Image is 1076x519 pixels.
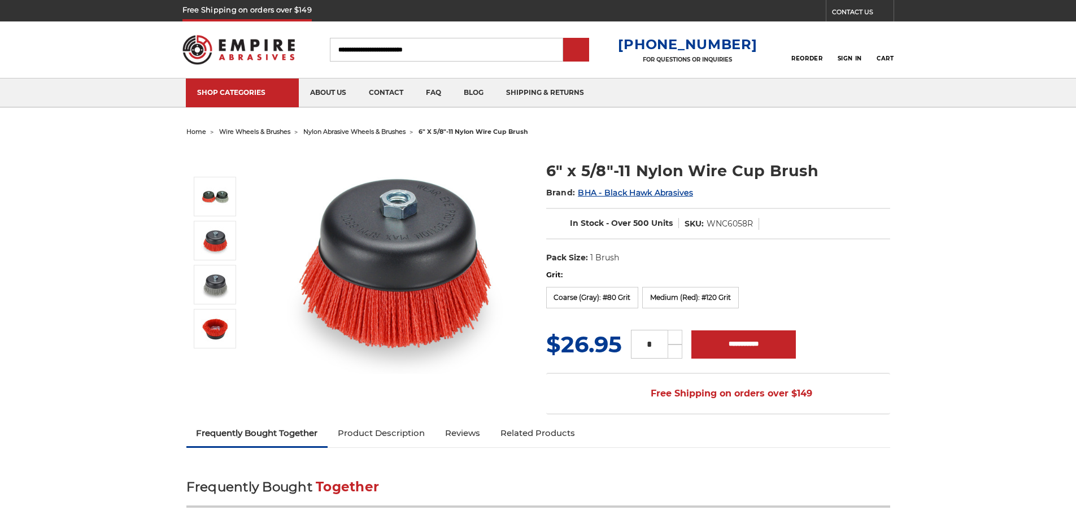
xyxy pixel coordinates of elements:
img: 6" Nylon Cup Brush, red medium [201,226,229,255]
label: Grit: [546,269,890,281]
span: - Over [606,218,631,228]
img: 6" x 5/8"-11 Nylon Wire Wheel Cup Brushes [283,148,509,374]
button: Previous [202,152,229,177]
a: blog [452,78,495,107]
span: Cart [877,55,894,62]
span: Brand: [546,187,576,198]
span: In Stock [570,218,604,228]
span: Together [316,479,379,495]
a: contact [358,78,415,107]
span: 500 [633,218,649,228]
div: SHOP CATEGORIES [197,88,287,97]
dt: Pack Size: [546,252,588,264]
img: red nylon wire bristle cup brush 6 inch [201,315,229,343]
span: 6" x 5/8"-11 nylon wire cup brush [419,128,528,136]
a: Reorder [791,37,822,62]
h1: 6" x 5/8"-11 Nylon Wire Cup Brush [546,160,890,182]
a: BHA - Black Hawk Abrasives [578,187,693,198]
span: Reorder [791,55,822,62]
a: home [186,128,206,136]
a: shipping & returns [495,78,595,107]
span: $26.95 [546,330,622,358]
span: Free Shipping on orders over $149 [624,382,812,405]
button: Next [202,351,229,375]
a: Frequently Bought Together [186,421,328,446]
dd: 1 Brush [590,252,619,264]
a: wire wheels & brushes [219,128,290,136]
a: nylon abrasive wheels & brushes [303,128,406,136]
a: CONTACT US [832,6,894,21]
dd: WNC6058R [707,218,753,230]
a: Cart [877,37,894,62]
span: Frequently Bought [186,479,312,495]
a: Reviews [435,421,490,446]
img: 6" x 5/8"-11 Nylon Wire Wheel Cup Brushes [201,182,229,211]
a: faq [415,78,452,107]
a: about us [299,78,358,107]
a: Related Products [490,421,585,446]
span: Sign In [838,55,862,62]
dt: SKU: [685,218,704,230]
p: FOR QUESTIONS OR INQUIRIES [618,56,757,63]
input: Submit [565,39,587,62]
img: 6" Nylon Cup Brush, gray coarse [201,271,229,299]
a: Product Description [328,421,435,446]
span: Units [651,218,673,228]
img: Empire Abrasives [182,28,295,72]
a: [PHONE_NUMBER] [618,36,757,53]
